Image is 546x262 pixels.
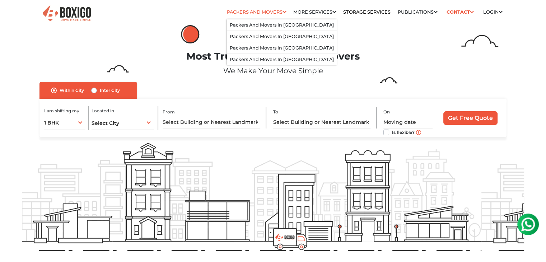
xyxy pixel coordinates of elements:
[163,116,260,128] input: Select Building or Nearest Landmark
[22,51,524,62] h1: Most Trusted Packers and Movers
[92,120,119,126] span: Select City
[230,22,334,28] a: Packers and Movers in [GEOGRAPHIC_DATA]
[100,86,120,95] label: Inter City
[392,128,415,136] label: Is flexible?
[92,108,114,114] label: Located in
[444,6,476,18] a: Contact
[230,34,334,39] a: Packers and Movers in [GEOGRAPHIC_DATA]
[230,57,334,62] a: Packers and Movers in [GEOGRAPHIC_DATA]
[227,9,286,15] a: Packers and Movers
[383,116,433,128] input: Moving date
[60,86,84,95] label: Within City
[443,111,498,125] input: Get Free Quote
[273,109,278,115] label: To
[7,7,22,22] img: whatsapp-icon.svg
[293,9,336,15] a: More services
[416,130,421,135] img: move_date_info
[163,109,175,115] label: From
[230,45,334,51] a: Packers and Movers in [GEOGRAPHIC_DATA]
[398,9,438,15] a: Publications
[273,116,370,128] input: Select Building or Nearest Landmark
[383,109,390,115] label: On
[343,9,391,15] a: Storage Services
[22,65,524,76] p: We Make Your Move Simple
[44,120,59,126] span: 1 BHK
[273,228,307,250] img: boxigo_prackers_and_movers_truck
[483,9,503,15] a: Login
[44,108,79,114] label: I am shifting my
[42,5,92,22] img: Boxigo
